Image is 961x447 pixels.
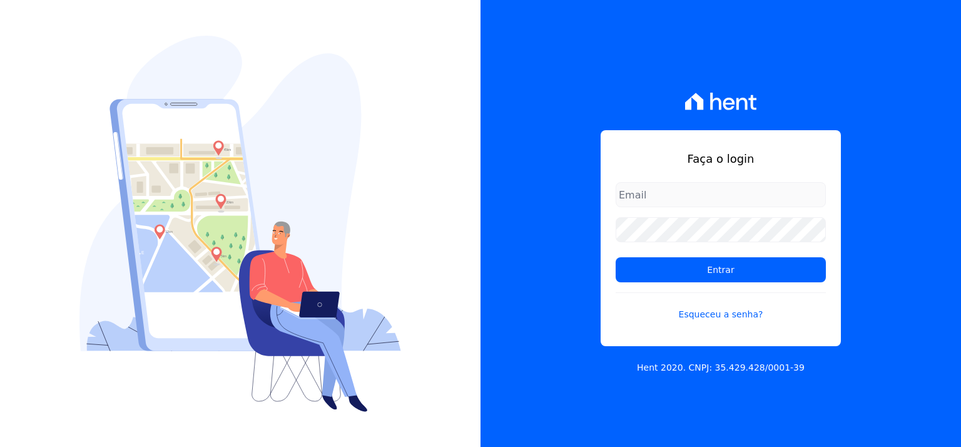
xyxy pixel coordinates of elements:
[616,150,826,167] h1: Faça o login
[616,257,826,282] input: Entrar
[79,36,401,412] img: Login
[616,292,826,321] a: Esqueceu a senha?
[616,182,826,207] input: Email
[637,361,805,374] p: Hent 2020. CNPJ: 35.429.428/0001-39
